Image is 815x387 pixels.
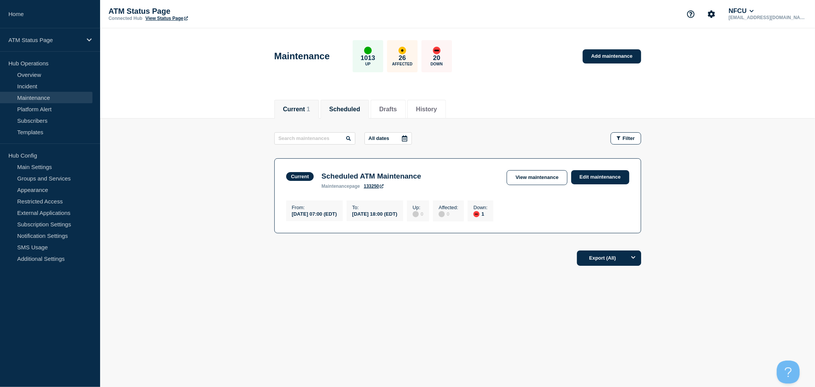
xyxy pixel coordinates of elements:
[433,54,440,62] p: 20
[473,210,488,217] div: 1
[431,62,443,66] p: Down
[727,15,807,20] p: [EMAIL_ADDRESS][DOMAIN_NAME]
[683,6,699,22] button: Support
[611,132,641,145] button: Filter
[369,135,389,141] p: All dates
[399,54,406,62] p: 26
[439,205,458,210] p: Affected :
[274,132,355,145] input: Search maintenances
[365,62,371,66] p: Up
[109,7,261,16] p: ATM Status Page
[379,106,397,113] button: Drafts
[623,135,635,141] span: Filter
[392,62,412,66] p: Affected
[364,184,384,189] a: 133250
[292,210,337,217] div: [DATE] 07:00 (EDT)
[439,210,458,217] div: 0
[473,205,488,210] p: Down :
[433,47,441,54] div: down
[413,211,419,217] div: disabled
[364,47,372,54] div: up
[8,37,82,43] p: ATM Status Page
[413,210,423,217] div: 0
[352,210,397,217] div: [DATE] 18:00 (EDT)
[321,184,349,189] span: maintenance
[703,6,719,22] button: Account settings
[292,205,337,210] p: From :
[507,170,567,185] a: View maintenance
[777,361,800,384] iframe: Help Scout Beacon - Open
[727,7,755,15] button: NFCU
[291,174,309,179] div: Current
[577,250,641,266] button: Export (All)
[365,132,412,145] button: All dates
[399,47,406,54] div: affected
[329,106,360,113] button: Scheduled
[321,184,360,189] p: page
[146,16,188,21] a: View Status Page
[583,49,641,63] a: Add maintenance
[571,170,629,184] a: Edit maintenance
[307,106,310,112] span: 1
[439,211,445,217] div: disabled
[413,205,423,210] p: Up :
[283,106,310,113] button: Current 1
[352,205,397,210] p: To :
[473,211,480,217] div: down
[361,54,375,62] p: 1013
[274,51,330,62] h1: Maintenance
[626,250,641,266] button: Options
[109,16,143,21] p: Connected Hub
[321,172,421,180] h3: Scheduled ATM Maintenance
[416,106,437,113] button: History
